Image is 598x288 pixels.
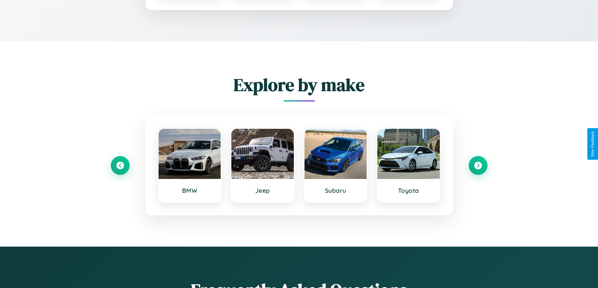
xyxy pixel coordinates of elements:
[590,131,595,157] div: Give Feedback
[311,187,361,194] h3: Subaru
[384,187,434,194] h3: Toyota
[238,187,288,194] h3: Jeep
[111,73,488,97] h2: Explore by make
[165,187,215,194] h3: BMW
